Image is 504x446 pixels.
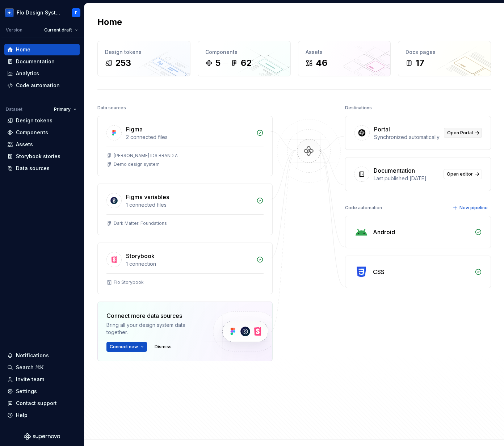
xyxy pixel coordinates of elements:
div: 46 [316,57,327,69]
button: New pipeline [450,203,491,213]
div: Contact support [16,400,57,407]
a: Storybook stories [4,151,80,162]
div: Last published [DATE] [374,175,439,182]
div: Code automation [345,203,382,213]
div: 17 [416,57,424,69]
div: Assets [16,141,33,148]
div: Documentation [16,58,55,65]
div: Search ⌘K [16,364,43,371]
div: Version [6,27,22,33]
div: Design tokens [105,49,183,56]
div: Flo Design System [17,9,63,16]
div: Home [16,46,30,53]
button: Connect new [106,342,147,352]
a: Open editor [444,169,482,179]
div: Components [205,49,283,56]
a: Analytics [4,68,80,79]
button: Flo Design SystemF [1,5,83,20]
button: Contact support [4,397,80,409]
a: Components562 [198,41,291,76]
div: Destinations [345,103,372,113]
div: 1 connected files [126,201,252,209]
div: Data sources [97,103,126,113]
button: Current draft [41,25,81,35]
div: CSS [373,268,385,276]
div: Android [373,228,395,236]
div: Portal [374,125,390,134]
div: 1 connection [126,260,252,268]
div: Flo Storybook [114,279,144,285]
div: Documentation [374,166,415,175]
h2: Home [97,16,122,28]
div: 253 [115,57,131,69]
a: Invite team [4,374,80,385]
a: Storybook1 connectionFlo Storybook [97,243,273,294]
svg: Supernova Logo [24,433,60,440]
a: Docs pages17 [398,41,491,76]
div: Docs pages [406,49,483,56]
span: Open Portal [447,130,473,136]
div: 2 connected files [126,134,252,141]
a: Figma variables1 connected filesDark Matter: Foundations [97,184,273,235]
div: Synchronized automatically [374,134,440,141]
div: Figma [126,125,143,134]
div: F [75,10,77,16]
div: Data sources [16,165,50,172]
div: Help [16,412,28,419]
div: Connect more data sources [106,311,201,320]
button: Search ⌘K [4,362,80,373]
div: Demo design system [114,161,160,167]
button: Dismiss [151,342,175,352]
span: Dismiss [155,344,172,350]
div: Assets [306,49,383,56]
a: Home [4,44,80,55]
div: Code automation [16,82,60,89]
div: [PERSON_NAME] IDS BRAND A [114,153,178,159]
a: Code automation [4,80,80,91]
div: 5 [215,57,220,69]
div: Dark Matter: Foundations [114,220,167,226]
div: Components [16,129,48,136]
button: Primary [51,104,80,114]
div: Analytics [16,70,39,77]
span: Current draft [44,27,72,33]
a: Assets [4,139,80,150]
div: 62 [241,57,252,69]
a: Design tokens253 [97,41,190,76]
a: Assets46 [298,41,391,76]
a: Documentation [4,56,80,67]
a: Open Portal [444,128,482,138]
span: Open editor [447,171,473,177]
span: New pipeline [459,205,488,211]
span: Connect new [110,344,138,350]
div: Notifications [16,352,49,359]
span: Primary [54,106,71,112]
a: Figma2 connected files[PERSON_NAME] IDS BRAND ADemo design system [97,116,273,176]
button: Help [4,409,80,421]
div: Invite team [16,376,44,383]
div: Storybook stories [16,153,60,160]
div: Settings [16,388,37,395]
div: Bring all your design system data together. [106,321,201,336]
div: Storybook [126,252,155,260]
a: Design tokens [4,115,80,126]
div: Dataset [6,106,22,112]
a: Data sources [4,163,80,174]
div: Design tokens [16,117,52,124]
img: 049812b6-2877-400d-9dc9-987621144c16.png [5,8,14,17]
a: Settings [4,386,80,397]
button: Notifications [4,350,80,361]
div: Figma variables [126,193,169,201]
a: Components [4,127,80,138]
